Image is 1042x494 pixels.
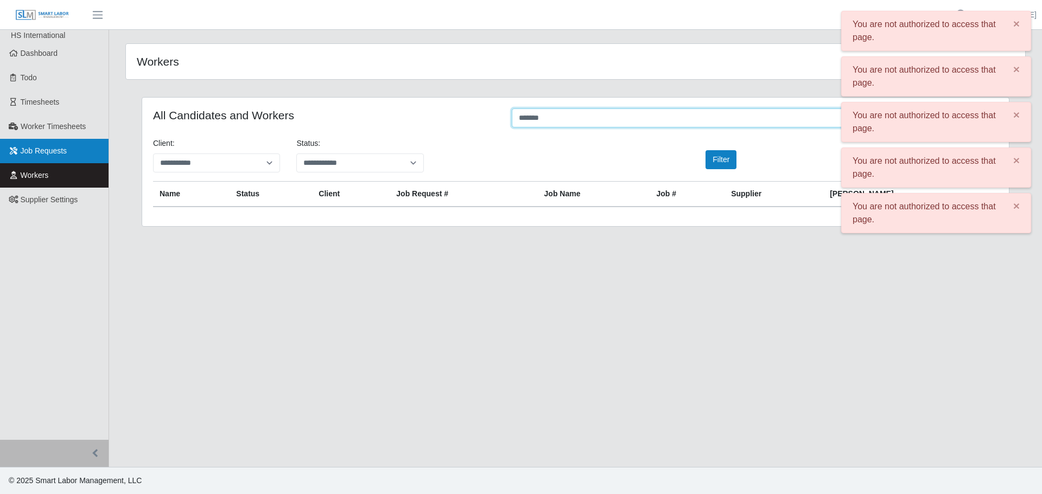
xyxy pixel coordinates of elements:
th: Status [230,182,312,207]
span: Supplier Settings [21,195,78,204]
span: Worker Timesheets [21,122,86,131]
th: Client [312,182,390,207]
a: [PERSON_NAME] [974,9,1037,21]
span: Timesheets [21,98,60,106]
label: Status: [296,138,320,149]
th: Name [153,182,230,207]
span: × [1013,200,1020,212]
div: You are not authorized to access that page. [841,193,1031,233]
th: Supplier [725,182,823,207]
img: SLM Logo [15,9,69,21]
span: × [1013,63,1020,75]
span: × [1013,108,1020,121]
h4: Workers [137,55,493,68]
div: You are not authorized to access that page. [841,102,1031,142]
th: Job Name [538,182,650,207]
span: Workers [21,171,49,179]
h4: All Candidates and Workers [153,108,495,122]
button: Filter [706,150,736,169]
th: Job Request # [390,182,537,207]
span: × [1013,154,1020,166]
span: Todo [21,73,37,82]
label: Client: [153,138,175,149]
span: © 2025 Smart Labor Management, LLC [9,476,142,485]
th: [PERSON_NAME] [823,182,998,207]
div: You are not authorized to access that page. [841,11,1031,51]
div: You are not authorized to access that page. [841,56,1031,97]
span: HS International [11,31,65,40]
span: Dashboard [21,49,58,57]
span: Job Requests [21,146,67,155]
div: You are not authorized to access that page. [841,147,1031,188]
th: Job # [650,182,725,207]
